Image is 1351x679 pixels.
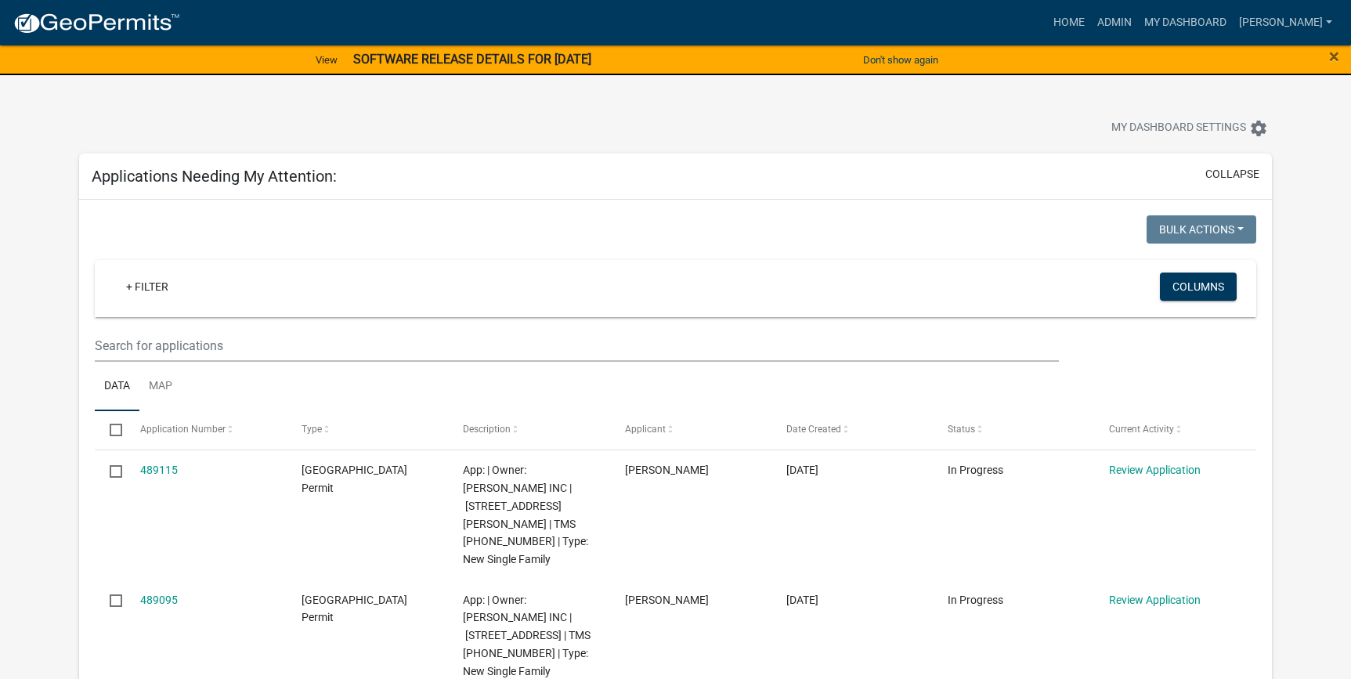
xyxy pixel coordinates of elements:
a: [PERSON_NAME] [1233,8,1338,38]
span: In Progress [948,594,1003,606]
a: Data [95,362,139,412]
input: Search for applications [95,330,1058,362]
datatable-header-cell: Description [448,411,609,449]
span: Application Number [140,424,226,435]
span: My Dashboard Settings [1111,119,1246,138]
span: App: | Owner: D R HORTON INC | 8 CASTLE HILL Dr | TMS 091-02-00-165 | Type: New Single Family [463,594,591,677]
strong: SOFTWARE RELEASE DETAILS FOR [DATE] [353,52,591,67]
a: Home [1047,8,1091,38]
span: Jasper County Building Permit [302,464,407,494]
span: Applicant [625,424,666,435]
button: Don't show again [857,47,945,73]
a: + Filter [114,273,181,301]
a: 489115 [140,464,178,476]
span: 10/07/2025 [786,594,818,606]
span: Lisa Johnston [625,594,709,606]
datatable-header-cell: Date Created [771,411,933,449]
a: 489095 [140,594,178,606]
span: Jasper County Building Permit [302,594,407,624]
h5: Applications Needing My Attention: [92,167,337,186]
a: Review Application [1109,594,1201,606]
a: Admin [1091,8,1138,38]
span: Current Activity [1109,424,1174,435]
i: settings [1249,119,1268,138]
span: App: | Owner: D R HORTON INC | 186 CASTLE HILL Rd | TMS 091-02-00-173 | Type: New Single Family [463,464,588,565]
button: Columns [1160,273,1237,301]
span: Status [948,424,975,435]
datatable-header-cell: Type [287,411,448,449]
button: collapse [1205,166,1259,182]
datatable-header-cell: Status [933,411,1094,449]
datatable-header-cell: Application Number [125,411,287,449]
span: × [1329,45,1339,67]
span: In Progress [948,464,1003,476]
span: Description [463,424,511,435]
datatable-header-cell: Applicant [609,411,771,449]
datatable-header-cell: Select [95,411,125,449]
a: View [309,47,344,73]
button: Close [1329,47,1339,66]
datatable-header-cell: Current Activity [1094,411,1255,449]
span: Type [302,424,322,435]
span: Lisa Johnston [625,464,709,476]
span: Date Created [786,424,841,435]
button: Bulk Actions [1147,215,1256,244]
button: My Dashboard Settingssettings [1099,113,1281,143]
a: My Dashboard [1138,8,1233,38]
span: 10/07/2025 [786,464,818,476]
a: Map [139,362,182,412]
a: Review Application [1109,464,1201,476]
